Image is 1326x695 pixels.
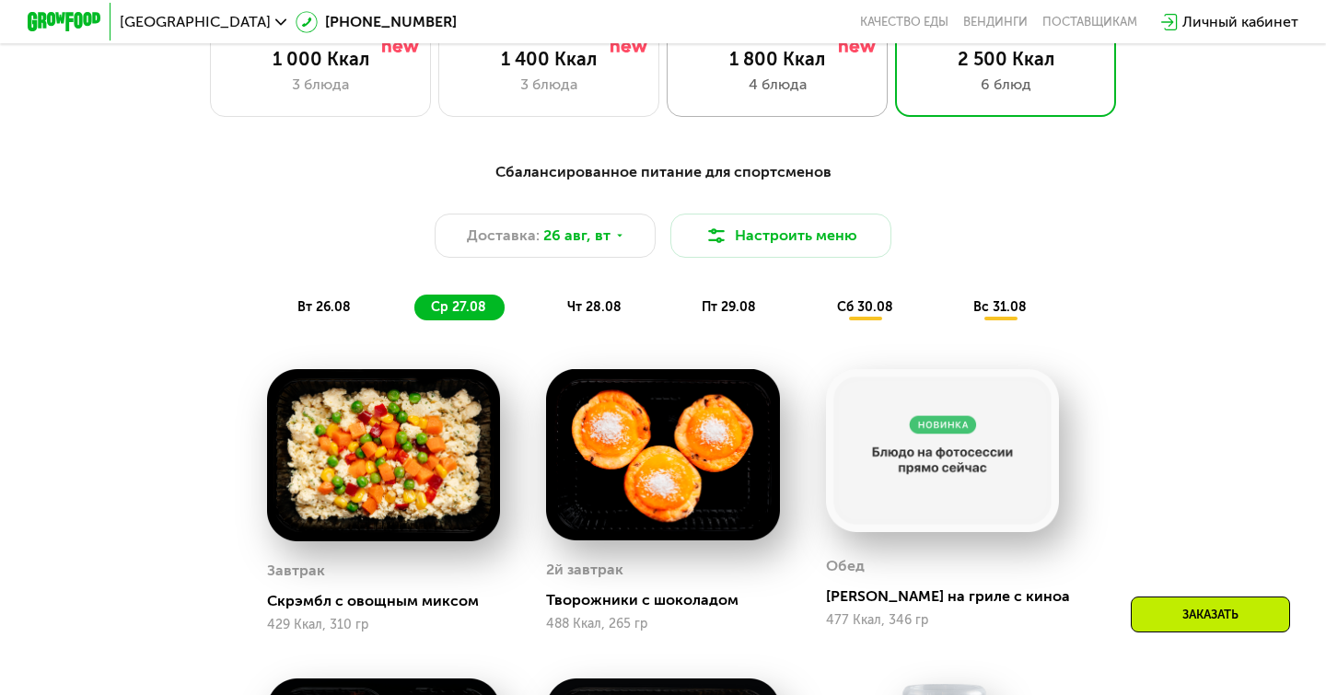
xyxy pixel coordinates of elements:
div: 1 000 Ккал [229,48,412,70]
span: чт 28.08 [567,299,622,315]
div: 477 Ккал, 346 гр [826,613,1059,628]
div: 2 500 Ккал [914,48,1097,70]
div: Завтрак [267,557,325,585]
a: [PHONE_NUMBER] [296,11,457,33]
span: сб 30.08 [837,299,893,315]
div: 6 блюд [914,74,1097,96]
button: Настроить меню [670,214,891,258]
div: поставщикам [1042,15,1137,29]
div: 4 блюда [686,74,868,96]
a: Качество еды [860,15,948,29]
span: [GEOGRAPHIC_DATA] [120,15,271,29]
div: 1 400 Ккал [458,48,640,70]
div: Скрэмбл с овощным миксом [267,592,515,610]
div: Заказать [1131,597,1290,632]
span: вс 31.08 [973,299,1027,315]
div: Сбалансированное питание для спортсменов [118,161,1208,184]
div: [PERSON_NAME] на гриле с киноа [826,587,1074,606]
span: ср 27.08 [431,299,486,315]
span: пт 29.08 [702,299,756,315]
a: Вендинги [963,15,1028,29]
div: Творожники с шоколадом [546,591,794,609]
span: вт 26.08 [297,299,351,315]
div: 1 800 Ккал [686,48,868,70]
div: Обед [826,552,865,580]
div: 3 блюда [229,74,412,96]
div: 3 блюда [458,74,640,96]
div: 488 Ккал, 265 гр [546,617,779,631]
div: 429 Ккал, 310 гр [267,618,500,632]
span: 26 авг, вт [543,225,611,247]
div: 2й завтрак [546,556,623,584]
span: Доставка: [467,225,540,247]
div: Личный кабинет [1182,11,1298,33]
